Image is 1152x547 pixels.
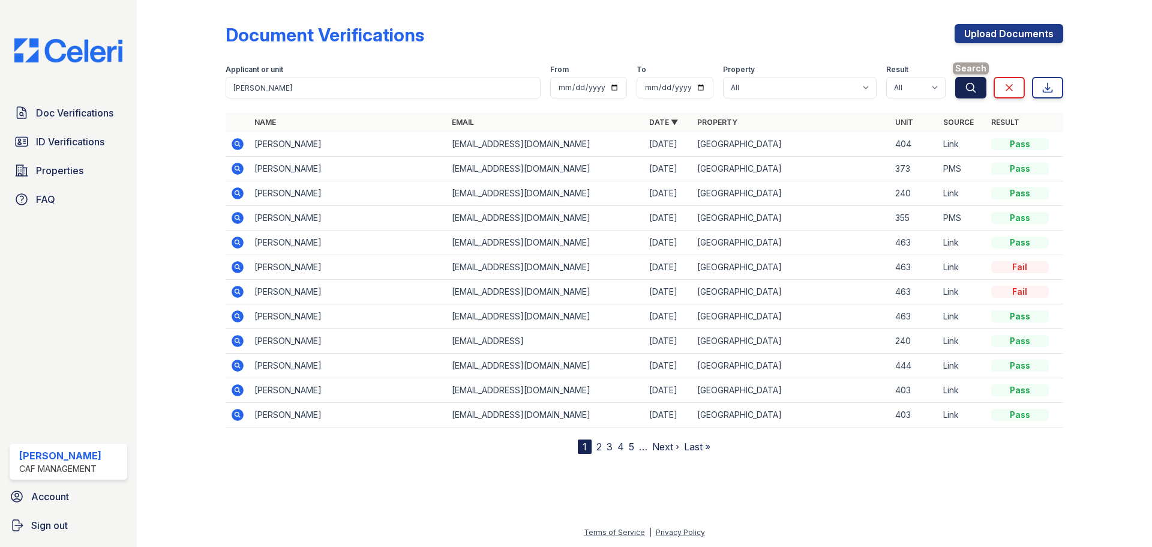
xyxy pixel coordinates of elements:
td: [GEOGRAPHIC_DATA] [692,304,890,329]
td: [DATE] [644,181,692,206]
td: Link [938,403,986,428]
td: [GEOGRAPHIC_DATA] [692,255,890,280]
a: Property [697,118,737,127]
td: [PERSON_NAME] [250,304,447,329]
div: Pass [991,163,1049,175]
td: Link [938,304,986,329]
div: [PERSON_NAME] [19,449,101,463]
td: [EMAIL_ADDRESS][DOMAIN_NAME] [447,181,644,206]
td: [PERSON_NAME] [250,378,447,403]
td: [PERSON_NAME] [250,280,447,304]
td: [DATE] [644,206,692,231]
td: [PERSON_NAME] [250,329,447,354]
td: [DATE] [644,157,692,181]
td: [PERSON_NAME] [250,403,447,428]
div: Pass [991,384,1049,396]
a: 4 [617,441,624,453]
td: [EMAIL_ADDRESS][DOMAIN_NAME] [447,231,644,255]
td: Link [938,329,986,354]
td: [GEOGRAPHIC_DATA] [692,280,890,304]
td: [EMAIL_ADDRESS][DOMAIN_NAME] [447,280,644,304]
label: To [637,65,646,74]
td: [EMAIL_ADDRESS][DOMAIN_NAME] [447,255,644,280]
td: [DATE] [644,329,692,354]
a: Upload Documents [955,24,1063,43]
div: Pass [991,360,1049,372]
td: Link [938,378,986,403]
a: Result [991,118,1019,127]
a: Properties [10,159,127,183]
td: 463 [890,304,938,329]
label: From [550,65,569,74]
td: [EMAIL_ADDRESS][DOMAIN_NAME] [447,206,644,231]
input: Search by name, email, or unit number [226,77,541,98]
td: 240 [890,181,938,206]
td: [PERSON_NAME] [250,157,447,181]
td: [DATE] [644,304,692,329]
td: [EMAIL_ADDRESS][DOMAIN_NAME] [447,157,644,181]
a: Terms of Service [584,528,645,537]
td: [EMAIL_ADDRESS][DOMAIN_NAME] [447,304,644,329]
td: [DATE] [644,132,692,157]
td: [DATE] [644,280,692,304]
td: Link [938,132,986,157]
span: Sign out [31,518,68,533]
td: [EMAIL_ADDRESS] [447,329,644,354]
div: | [649,528,652,537]
td: [EMAIL_ADDRESS][DOMAIN_NAME] [447,378,644,403]
td: Link [938,280,986,304]
span: Search [953,62,989,74]
label: Property [723,65,755,74]
span: Properties [36,163,83,178]
div: Pass [991,409,1049,421]
td: PMS [938,157,986,181]
a: Email [452,118,474,127]
td: 404 [890,132,938,157]
td: [DATE] [644,378,692,403]
td: [GEOGRAPHIC_DATA] [692,378,890,403]
a: Source [943,118,974,127]
td: [DATE] [644,255,692,280]
td: [GEOGRAPHIC_DATA] [692,354,890,378]
td: [GEOGRAPHIC_DATA] [692,403,890,428]
span: ID Verifications [36,134,104,149]
td: 463 [890,280,938,304]
td: [DATE] [644,231,692,255]
a: Sign out [5,513,132,537]
div: Pass [991,138,1049,150]
a: Date ▼ [649,118,678,127]
span: FAQ [36,192,55,207]
div: 1 [578,440,592,454]
td: [GEOGRAPHIC_DATA] [692,329,890,354]
td: Link [938,354,986,378]
a: FAQ [10,187,127,211]
td: Link [938,231,986,255]
a: 3 [607,441,613,453]
img: CE_Logo_Blue-a8612792a0a2168367f1c8372b55b34899dd931a85d93a1a3d3e32e68fde9ad4.png [5,38,132,62]
a: Name [254,118,276,127]
td: [PERSON_NAME] [250,231,447,255]
a: ID Verifications [10,130,127,154]
td: [DATE] [644,403,692,428]
span: Account [31,489,69,504]
button: Search [955,77,986,98]
td: Link [938,255,986,280]
label: Applicant or unit [226,65,283,74]
div: Pass [991,335,1049,347]
div: Pass [991,212,1049,224]
td: 240 [890,329,938,354]
td: [GEOGRAPHIC_DATA] [692,206,890,231]
span: Doc Verifications [36,106,113,120]
td: [PERSON_NAME] [250,132,447,157]
td: 403 [890,403,938,428]
td: [PERSON_NAME] [250,255,447,280]
label: Result [886,65,908,74]
a: 5 [629,441,634,453]
td: [GEOGRAPHIC_DATA] [692,157,890,181]
td: [GEOGRAPHIC_DATA] [692,132,890,157]
td: [EMAIL_ADDRESS][DOMAIN_NAME] [447,403,644,428]
td: [GEOGRAPHIC_DATA] [692,181,890,206]
td: PMS [938,206,986,231]
a: Last » [684,441,710,453]
td: 355 [890,206,938,231]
